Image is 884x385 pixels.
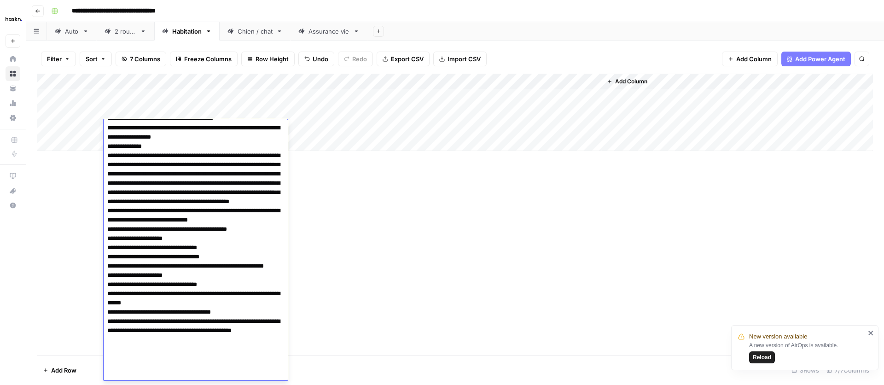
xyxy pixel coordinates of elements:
span: Reload [753,353,771,362]
a: Home [6,52,20,66]
button: Row Height [241,52,295,66]
button: 7 Columns [116,52,166,66]
button: Add Column [603,76,651,87]
div: A new version of AirOps is available. [749,341,865,363]
a: Chien / chat [220,22,291,41]
span: New version available [749,332,807,341]
span: Add Row [51,366,76,375]
a: AirOps Academy [6,169,20,183]
span: Add Power Agent [795,54,845,64]
button: Sort [80,52,112,66]
button: close [868,329,874,337]
a: Browse [6,66,20,81]
span: Redo [352,54,367,64]
a: Settings [6,111,20,125]
button: Freeze Columns [170,52,238,66]
button: Filter [41,52,76,66]
button: Workspace: Haskn [6,7,20,30]
div: Assurance vie [308,27,349,36]
div: What's new? [6,184,20,198]
div: Habitation [172,27,202,36]
div: 3 Rows [788,363,823,378]
a: Auto [47,22,97,41]
a: Habitation [154,22,220,41]
a: 2 roues [97,22,154,41]
button: Undo [298,52,334,66]
a: Usage [6,96,20,111]
span: Import CSV [448,54,481,64]
span: Undo [313,54,328,64]
img: Haskn Logo [6,11,22,27]
button: Redo [338,52,373,66]
a: Your Data [6,81,20,96]
button: Reload [749,351,775,363]
span: Sort [86,54,98,64]
div: 2 roues [115,27,136,36]
button: Import CSV [433,52,487,66]
button: What's new? [6,183,20,198]
button: Add Power Agent [781,52,851,66]
button: Add Row [37,363,82,378]
span: Add Column [736,54,772,64]
div: Auto [65,27,79,36]
div: 7/7 Columns [823,363,873,378]
span: Row Height [256,54,289,64]
a: Assurance vie [291,22,367,41]
button: Add Column [722,52,778,66]
span: Add Column [615,77,647,86]
span: Export CSV [391,54,424,64]
div: Chien / chat [238,27,273,36]
button: Help + Support [6,198,20,213]
span: Filter [47,54,62,64]
span: 7 Columns [130,54,160,64]
span: Freeze Columns [184,54,232,64]
button: Export CSV [377,52,430,66]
